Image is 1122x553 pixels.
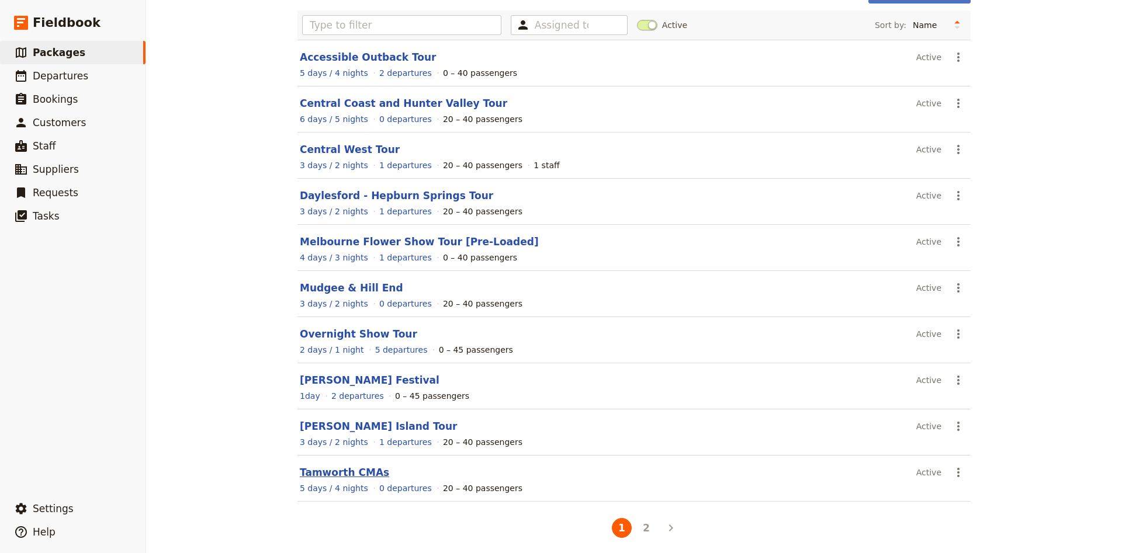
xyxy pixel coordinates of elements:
a: View the itinerary for this package [300,390,320,402]
a: View the itinerary for this package [300,159,368,171]
div: Active [916,232,941,252]
span: 5 days / 4 nights [300,68,368,78]
div: 0 – 40 passengers [443,67,517,79]
span: Tasks [33,210,60,222]
a: View the itinerary for this package [300,482,368,494]
a: Daylesford - Hepburn Springs Tour [300,190,493,201]
a: [PERSON_NAME] Island Tour [300,420,457,432]
div: 20 – 40 passengers [443,298,522,309]
span: Bookings [33,93,78,105]
a: View the departures for this package [379,436,432,448]
a: View the itinerary for this package [300,344,363,356]
div: 20 – 40 passengers [443,159,522,171]
div: Active [916,416,941,436]
button: Actions [948,93,968,113]
div: Active [916,93,941,113]
button: Actions [948,232,968,252]
span: Sort by: [875,19,906,31]
button: Actions [948,416,968,436]
span: Staff [33,140,56,152]
a: Accessible Outback Tour [300,51,436,63]
a: [PERSON_NAME] Festival [300,374,439,386]
span: 6 days / 5 nights [300,114,368,124]
span: Active [662,19,687,31]
a: Central West Tour [300,144,400,155]
a: View the departures for this package [379,113,432,125]
div: 1 staff [534,159,559,171]
a: View the itinerary for this package [300,67,368,79]
a: View the departures for this package [379,206,432,217]
span: Suppliers [33,164,79,175]
div: 0 – 45 passengers [439,344,513,356]
span: 1 day [300,391,320,401]
a: View the departures for this package [379,252,432,263]
div: 20 – 40 passengers [443,113,522,125]
button: Actions [948,462,968,482]
span: Fieldbook [33,14,101,32]
span: 5 days / 4 nights [300,484,368,493]
button: Actions [948,278,968,298]
div: 20 – 40 passengers [443,482,522,494]
button: Actions [948,140,968,159]
a: View the itinerary for this package [300,252,368,263]
a: Tamworth CMAs [300,467,389,478]
a: View the itinerary for this package [300,206,368,217]
a: Overnight Show Tour [300,328,417,340]
div: 0 – 45 passengers [395,390,469,402]
button: Actions [948,324,968,344]
button: Actions [948,370,968,390]
span: Help [33,526,56,538]
button: Next [661,518,681,538]
div: 20 – 40 passengers [443,436,522,448]
span: 3 days / 2 nights [300,437,368,447]
a: View the departures for this package [379,298,432,309]
a: Central Coast and Hunter Valley Tour [300,98,507,109]
span: Departures [33,70,88,82]
span: Requests [33,187,78,199]
a: View the itinerary for this package [300,298,368,309]
div: 20 – 40 passengers [443,206,522,217]
div: Active [916,370,941,390]
span: 3 days / 2 nights [300,299,368,308]
a: View the itinerary for this package [300,436,368,448]
button: Actions [948,186,968,206]
a: View the departures for this package [379,482,432,494]
a: View the itinerary for this package [300,113,368,125]
span: Customers [33,117,86,128]
span: 3 days / 2 nights [300,207,368,216]
div: Active [916,186,941,206]
a: View the departures for this package [375,344,428,356]
div: Active [916,47,941,67]
span: Packages [33,47,85,58]
a: View the departures for this package [331,390,384,402]
ul: Pagination [585,516,683,540]
div: Active [916,324,941,344]
span: Settings [33,503,74,514]
input: Assigned to [535,18,588,32]
button: Actions [948,47,968,67]
a: View the departures for this package [379,159,432,171]
span: 3 days / 2 nights [300,161,368,170]
input: Type to filter [302,15,501,35]
select: Sort by: [908,16,948,34]
button: 2 [636,518,656,538]
button: 1 [612,518,632,538]
a: Melbourne Flower Show Tour [Pre-Loaded] [300,236,539,248]
button: Change sort direction [948,16,966,34]
div: 0 – 40 passengers [443,252,517,263]
span: 4 days / 3 nights [300,253,368,262]
a: Mudgee & Hill End [300,282,403,294]
a: View the departures for this package [379,67,432,79]
div: Active [916,462,941,482]
div: Active [916,278,941,298]
span: 2 days / 1 night [300,345,363,354]
div: Active [916,140,941,159]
